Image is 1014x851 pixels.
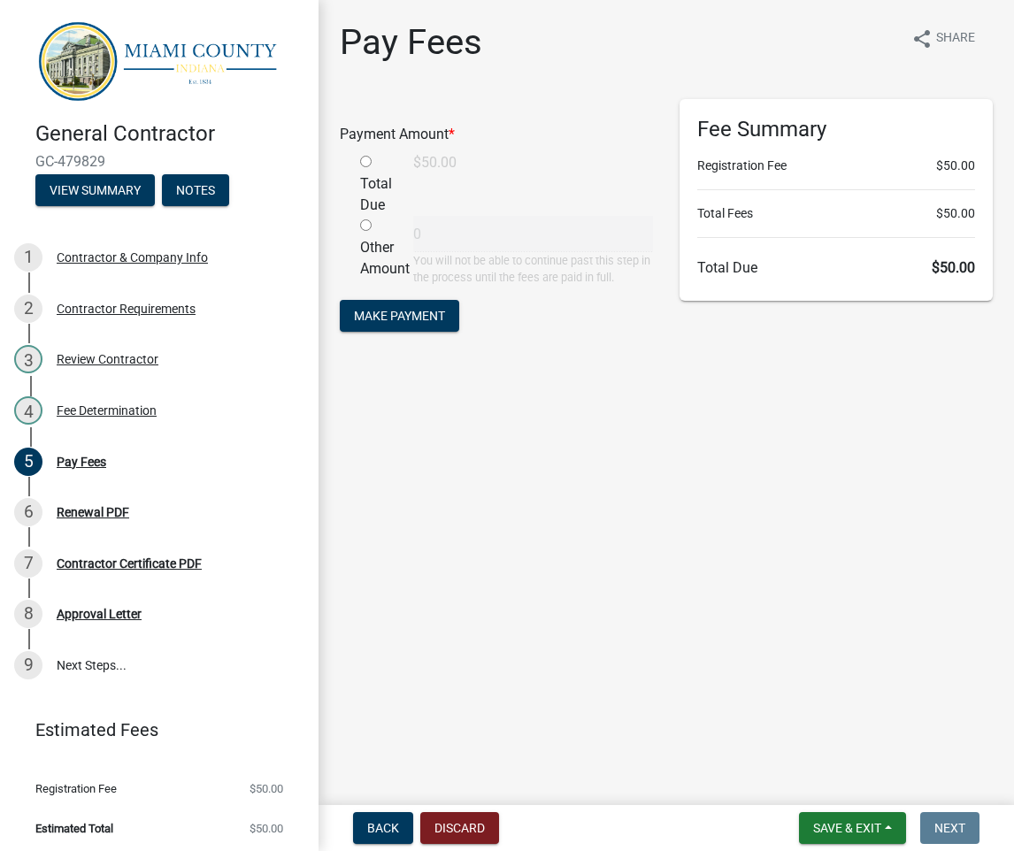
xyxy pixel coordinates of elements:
div: 5 [14,448,42,476]
div: Renewal PDF [57,506,129,518]
li: Total Fees [697,204,975,223]
div: Contractor & Company Info [57,251,208,264]
span: Make Payment [354,309,445,323]
h6: Fee Summary [697,117,975,142]
wm-modal-confirm: Notes [162,185,229,199]
span: $50.00 [250,783,283,794]
h1: Pay Fees [340,21,482,64]
span: Share [936,28,975,50]
div: Fee Determination [57,404,157,417]
h4: General Contractor [35,121,304,147]
div: Pay Fees [57,456,106,468]
span: $50.00 [250,823,283,834]
button: View Summary [35,174,155,206]
img: Miami County, Indiana [35,19,290,103]
div: 9 [14,651,42,679]
div: 7 [14,549,42,578]
button: Next [920,812,979,844]
h6: Total Due [697,259,975,276]
div: 3 [14,345,42,373]
span: $50.00 [932,259,975,276]
wm-modal-confirm: Summary [35,185,155,199]
span: $50.00 [936,157,975,175]
div: Payment Amount [326,124,666,145]
div: 6 [14,498,42,526]
div: 4 [14,396,42,425]
a: Estimated Fees [14,712,290,747]
div: Approval Letter [57,608,142,620]
span: Save & Exit [813,821,881,835]
li: Registration Fee [697,157,975,175]
div: Contractor Certificate PDF [57,557,202,570]
button: Save & Exit [799,812,906,844]
span: GC-479829 [35,153,283,170]
div: Contractor Requirements [57,303,196,315]
span: $50.00 [936,204,975,223]
span: Back [367,821,399,835]
div: 8 [14,600,42,628]
button: Discard [420,812,499,844]
button: shareShare [897,21,989,56]
span: Registration Fee [35,783,117,794]
i: share [911,28,933,50]
button: Notes [162,174,229,206]
span: Next [934,821,965,835]
button: Back [353,812,413,844]
div: 1 [14,243,42,272]
div: 2 [14,295,42,323]
span: Estimated Total [35,823,113,834]
div: Review Contractor [57,353,158,365]
button: Make Payment [340,300,459,332]
div: Total Due [347,152,400,216]
div: Other Amount [347,216,400,286]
